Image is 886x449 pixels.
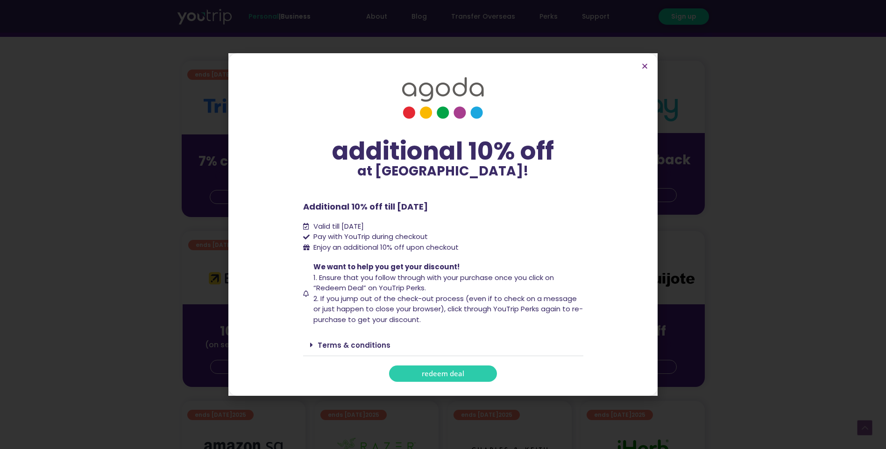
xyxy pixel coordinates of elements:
[318,340,390,350] a: Terms & conditions
[641,63,648,70] a: Close
[313,242,459,252] span: Enjoy an additional 10% off upon checkout
[313,262,460,272] span: We want to help you get your discount!
[303,200,583,213] p: Additional 10% off till [DATE]
[303,138,583,165] div: additional 10% off
[311,232,428,242] span: Pay with YouTrip during checkout
[422,370,464,377] span: redeem deal
[303,165,583,178] p: at [GEOGRAPHIC_DATA]!
[303,334,583,356] div: Terms & conditions
[389,365,497,382] a: redeem deal
[313,294,583,324] span: 2. If you jump out of the check-out process (even if to check on a message or just happen to clos...
[311,221,364,232] span: Valid till [DATE]
[313,273,554,293] span: 1. Ensure that you follow through with your purchase once you click on “Redeem Deal” on YouTrip P...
